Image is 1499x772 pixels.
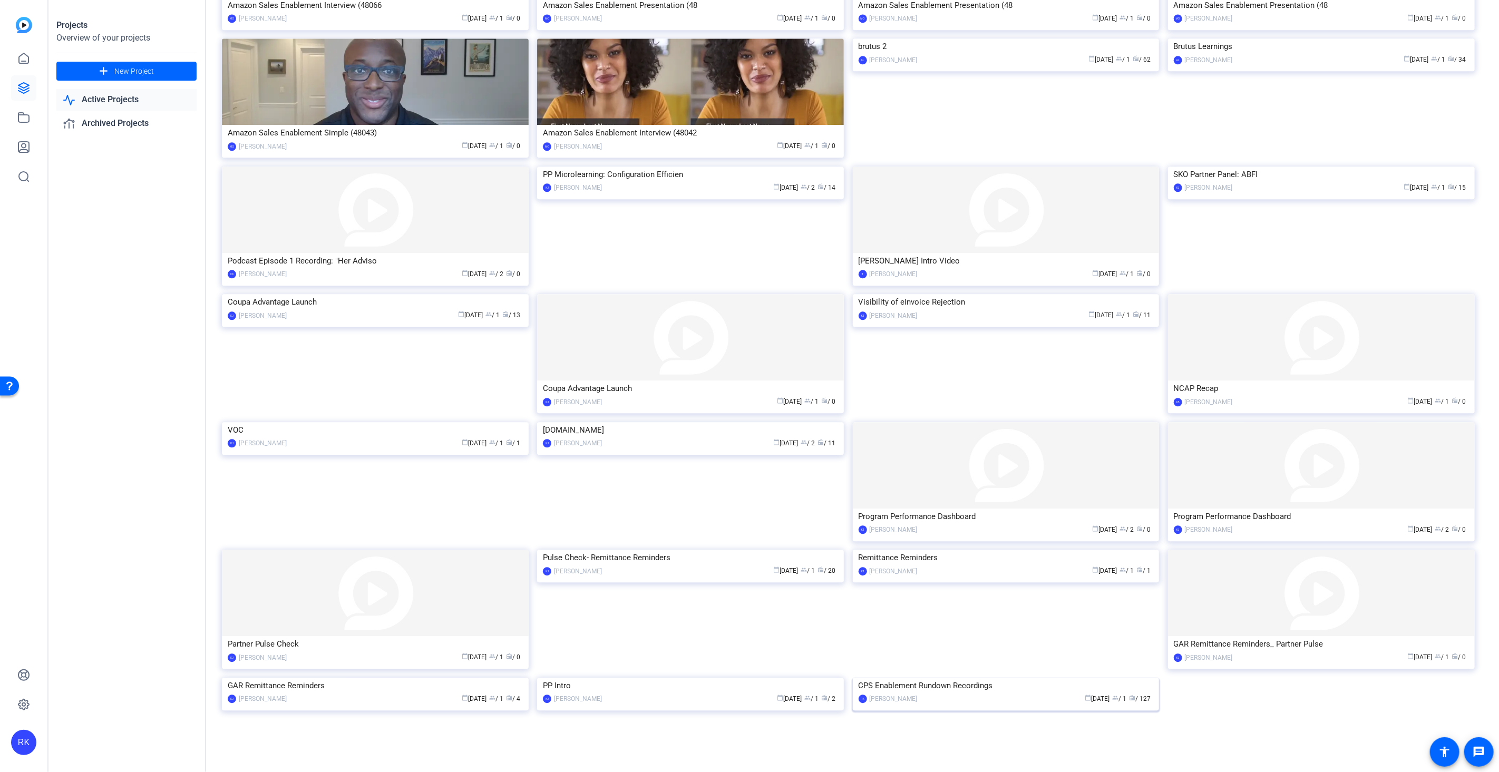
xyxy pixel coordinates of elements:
[489,14,495,21] span: group
[817,567,835,574] span: / 20
[1092,270,1117,278] span: [DATE]
[801,439,807,445] span: group
[56,19,197,32] div: Projects
[1092,567,1117,574] span: [DATE]
[1088,56,1113,63] span: [DATE]
[1452,14,1458,21] span: radio
[228,695,236,703] div: KJ
[462,142,468,148] span: calendar_today
[1133,55,1139,62] span: radio
[1092,525,1098,532] span: calendar_today
[1408,525,1414,532] span: calendar_today
[554,693,602,704] div: [PERSON_NAME]
[458,311,483,319] span: [DATE]
[1174,653,1182,662] div: KJ
[1120,525,1126,532] span: group
[543,398,551,406] div: KJ
[543,567,551,575] div: KJ
[1174,380,1469,396] div: NCAP Recap
[228,270,236,278] div: CK
[543,142,551,151] div: MO
[1408,14,1414,21] span: calendar_today
[1120,15,1134,22] span: / 1
[859,678,1154,693] div: CPS Enablement Rundown Recordings
[870,693,918,704] div: [PERSON_NAME]
[777,397,783,404] span: calendar_today
[859,525,867,534] div: KJ
[1120,270,1134,278] span: / 1
[506,270,512,276] span: radio
[1408,15,1433,22] span: [DATE]
[801,566,807,573] span: group
[1435,653,1449,661] span: / 1
[773,184,798,191] span: [DATE]
[1408,653,1433,661] span: [DATE]
[485,311,492,317] span: group
[1432,183,1438,190] span: group
[777,142,802,150] span: [DATE]
[804,142,811,148] span: group
[817,439,835,447] span: / 11
[543,422,838,438] div: [DOMAIN_NAME]
[773,439,780,445] span: calendar_today
[870,566,918,576] div: [PERSON_NAME]
[239,141,287,152] div: [PERSON_NAME]
[1435,525,1442,532] span: group
[1120,270,1126,276] span: group
[1085,695,1091,701] span: calendar_today
[1185,524,1233,535] div: [PERSON_NAME]
[239,652,287,663] div: [PERSON_NAME]
[239,693,287,704] div: [PERSON_NAME]
[1432,56,1446,63] span: / 1
[817,183,824,190] span: radio
[489,439,495,445] span: group
[11,730,36,755] div: RK
[1133,56,1151,63] span: / 62
[114,66,154,77] span: New Project
[1404,183,1410,190] span: calendar_today
[1136,270,1143,276] span: radio
[821,695,828,701] span: radio
[506,695,520,702] span: / 4
[804,398,819,405] span: / 1
[1185,652,1233,663] div: [PERSON_NAME]
[859,56,867,64] div: AL
[239,269,287,279] div: [PERSON_NAME]
[817,184,835,191] span: / 14
[1174,636,1469,652] div: GAR Remittance Reminders_ Partner Pulse
[804,15,819,22] span: / 1
[821,398,835,405] span: / 0
[543,167,838,182] div: PP Microlearning: Configuration Efficien
[1116,56,1130,63] span: / 1
[1112,695,1126,702] span: / 1
[56,113,197,134] a: Archived Projects
[1435,398,1449,405] span: / 1
[228,142,236,151] div: MO
[543,125,838,141] div: Amazon Sales Enablement Interview (48042
[462,695,486,702] span: [DATE]
[1185,397,1233,407] div: [PERSON_NAME]
[228,653,236,662] div: KJ
[502,311,509,317] span: radio
[1120,526,1134,533] span: / 2
[1448,183,1455,190] span: radio
[1120,567,1134,574] span: / 1
[1136,566,1143,573] span: radio
[1435,15,1449,22] span: / 1
[1448,184,1466,191] span: / 15
[1432,55,1438,62] span: group
[773,567,798,574] span: [DATE]
[859,550,1154,565] div: Remittance Reminders
[1174,38,1469,54] div: Brutus Learnings
[462,439,486,447] span: [DATE]
[1129,695,1135,701] span: radio
[1435,526,1449,533] span: / 2
[462,653,468,659] span: calendar_today
[462,653,486,661] span: [DATE]
[821,695,835,702] span: / 2
[817,439,824,445] span: radio
[1452,653,1466,661] span: / 0
[1092,526,1117,533] span: [DATE]
[1404,55,1410,62] span: calendar_today
[543,183,551,192] div: KJ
